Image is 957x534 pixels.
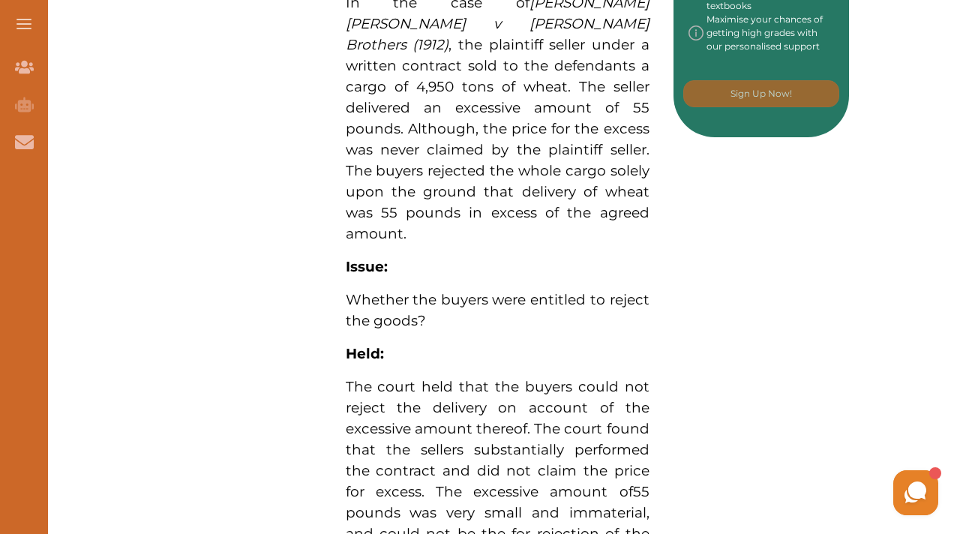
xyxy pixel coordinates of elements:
iframe: HelpCrunch [597,466,942,519]
img: info-img [688,13,703,53]
button: [object Object] [683,80,839,107]
strong: Issue: [346,258,388,275]
div: Maximise your chances of getting high grades with our personalised support [688,13,835,53]
strong: Held: [346,345,384,362]
span: The court held that the buyers could not reject the delivery on account of the excessive amount t... [346,378,649,500]
p: Sign Up Now! [730,87,792,100]
span: Whether the buyers were entitled to reject the goods? [346,291,649,329]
